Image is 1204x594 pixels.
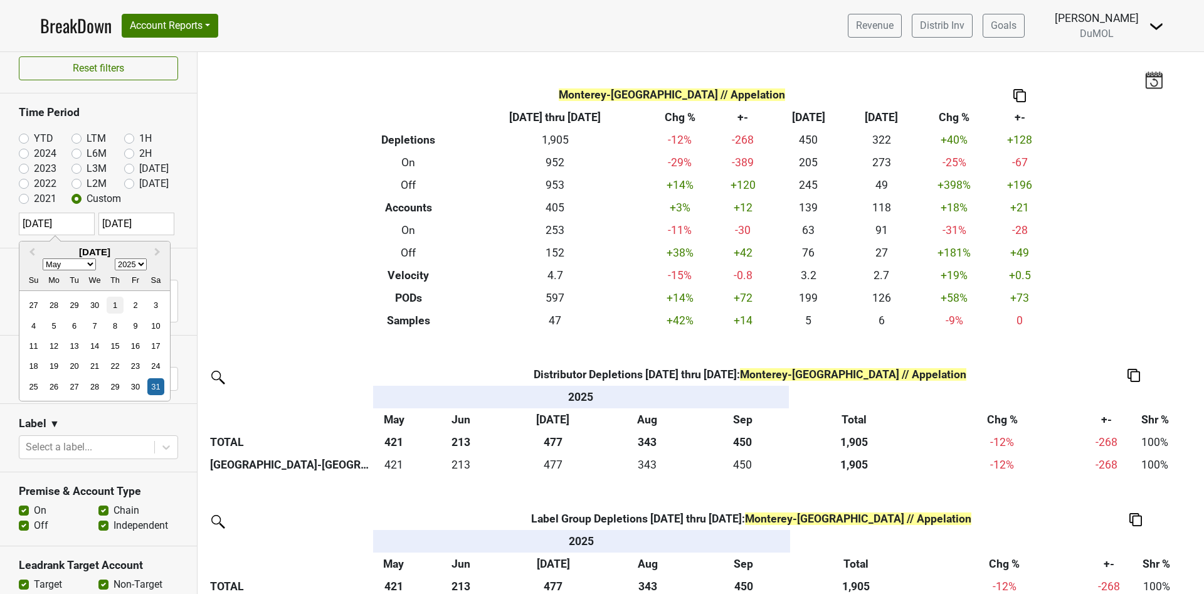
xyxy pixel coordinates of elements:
th: [DATE] thru [DATE] [464,106,645,129]
th: May: activate to sort column ascending [373,553,415,575]
div: Sunday [25,272,42,289]
label: L3M [87,161,107,176]
th: Chg % [921,553,1088,575]
td: -389 [714,151,772,174]
span: Monterey-[GEOGRAPHIC_DATA] // Appelation [740,368,966,381]
th: &nbsp;: activate to sort column ascending [919,386,1085,408]
label: 2022 [34,176,56,191]
td: -25 % [918,151,991,174]
div: Choose Monday, May 5th, 2025 [46,317,63,334]
td: 47 [464,309,645,332]
td: 3.2 [772,264,845,287]
td: 100% [1128,453,1182,476]
a: Distrib Inv [912,14,973,38]
th: 421 [373,431,415,453]
label: L6M [87,146,107,161]
div: Choose Wednesday, May 7th, 2025 [86,317,103,334]
td: +42 [714,241,772,264]
div: Saturday [147,272,164,289]
img: Copy to clipboard [1129,513,1142,526]
th: Chg % [919,408,1085,431]
h3: Premise & Account Type [19,485,178,498]
label: Chain [114,503,139,518]
label: Target [34,577,62,592]
div: Choose Monday, April 28th, 2025 [46,297,63,314]
td: +40 % [918,129,991,151]
td: +14 % [646,287,714,309]
label: 2023 [34,161,56,176]
td: 76 [772,241,845,264]
a: Goals [983,14,1025,38]
td: 450 [772,129,845,151]
span: -268 [1098,580,1120,593]
div: Choose Monday, May 12th, 2025 [46,337,63,354]
th: Aug: activate to sort column ascending [599,408,696,431]
td: +14 [714,309,772,332]
td: -15 % [646,264,714,287]
div: Choose Friday, May 9th, 2025 [127,317,144,334]
td: -12 % [646,129,714,151]
div: Choose Thursday, May 15th, 2025 [107,337,124,354]
td: 152 [464,241,645,264]
th: Off [353,174,465,196]
th: &nbsp;: activate to sort column ascending [791,530,921,553]
td: -28 [991,219,1048,241]
div: Choose Monday, May 19th, 2025 [46,358,63,374]
th: Chg % [646,106,714,129]
th: &nbsp;: activate to sort column ascending [921,530,1088,553]
h3: Label [19,417,46,430]
h3: Leadrank Target Account [19,559,178,572]
label: 2024 [34,146,56,161]
div: Choose Tuesday, April 29th, 2025 [66,297,83,314]
th: Total [791,553,921,575]
td: 6 [845,309,917,332]
th: Velocity [353,264,465,287]
th: +- [714,106,772,129]
th: &nbsp;: activate to sort column ascending [1130,530,1183,553]
div: Choose Thursday, May 29th, 2025 [107,378,124,395]
div: Choose Friday, May 16th, 2025 [127,337,144,354]
button: Next Month [149,243,169,263]
th: May: activate to sort column ascending [373,408,415,431]
th: +- [991,106,1048,129]
td: -67 [991,151,1048,174]
th: Samples [353,309,465,332]
th: +- [1088,553,1130,575]
td: +14 % [646,174,714,196]
label: Independent [114,518,168,533]
div: Choose Friday, May 23rd, 2025 [127,358,144,374]
div: Tuesday [66,272,83,289]
td: 118 [845,196,917,219]
div: Choose Saturday, May 31st, 2025 [147,378,164,395]
td: 450 [696,453,789,476]
div: Choose Friday, May 30th, 2025 [127,378,144,395]
td: 63 [772,219,845,241]
td: 273 [845,151,917,174]
th: Accounts [353,196,465,219]
button: Reset filters [19,56,178,80]
th: 1904.504 [789,453,919,476]
th: Jun: activate to sort column ascending [415,408,507,431]
th: 213 [415,431,507,453]
div: Choose Sunday, April 27th, 2025 [25,297,42,314]
th: &nbsp;: activate to sort column ascending [1088,530,1130,553]
td: -9 % [918,309,991,332]
div: Choose Sunday, May 11th, 2025 [25,337,42,354]
label: [DATE] [139,161,169,176]
div: Choose Sunday, May 4th, 2025 [25,317,42,334]
td: 5 [772,309,845,332]
div: Friday [127,272,144,289]
td: 597 [464,287,645,309]
h2: [DATE] [19,247,170,258]
th: 2025 [373,530,791,553]
div: -268 [1088,457,1125,473]
td: -11 % [646,219,714,241]
td: 49 [845,174,917,196]
td: 245 [772,174,845,196]
label: On [34,503,46,518]
td: 253 [464,219,645,241]
div: [PERSON_NAME] [1055,10,1139,26]
span: -12% [990,436,1014,448]
th: Sep: activate to sort column ascending [696,408,789,431]
td: 953 [464,174,645,196]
